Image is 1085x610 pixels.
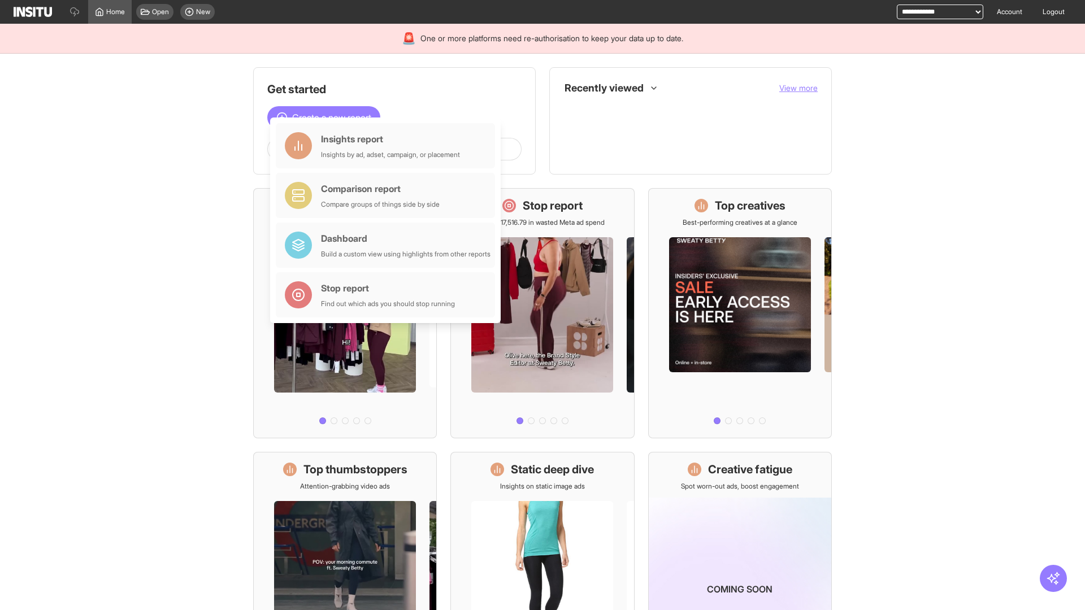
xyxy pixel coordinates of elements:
div: Insights by ad, adset, campaign, or placement [321,150,460,159]
h1: Stop report [523,198,583,213]
a: What's live nowSee all active ads instantly [253,188,437,438]
p: Best-performing creatives at a glance [683,218,797,227]
span: Create a new report [292,111,371,124]
h1: Top thumbstoppers [303,461,407,477]
span: One or more platforms need re-authorisation to keep your data up to date. [420,33,683,44]
img: Logo [14,7,52,17]
h1: Static deep dive [511,461,594,477]
div: Compare groups of things side by side [321,200,440,209]
div: Build a custom view using highlights from other reports [321,250,491,259]
div: Dashboard [321,232,491,245]
button: View more [779,82,818,94]
a: Stop reportSave £17,516.79 in wasted Meta ad spend [450,188,634,438]
div: Stop report [321,281,455,295]
div: Insights report [321,132,460,146]
div: Find out which ads you should stop running [321,299,455,308]
p: Attention-grabbing video ads [300,482,390,491]
p: Save £17,516.79 in wasted Meta ad spend [480,218,605,227]
span: Home [106,7,125,16]
div: Comparison report [321,182,440,195]
span: New [196,7,210,16]
span: Open [152,7,169,16]
h1: Top creatives [715,198,785,213]
h1: Get started [267,81,522,97]
p: Insights on static image ads [500,482,585,491]
span: View more [779,83,818,93]
button: Create a new report [267,106,380,129]
div: 🚨 [402,30,416,46]
a: Top creativesBest-performing creatives at a glance [648,188,832,438]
